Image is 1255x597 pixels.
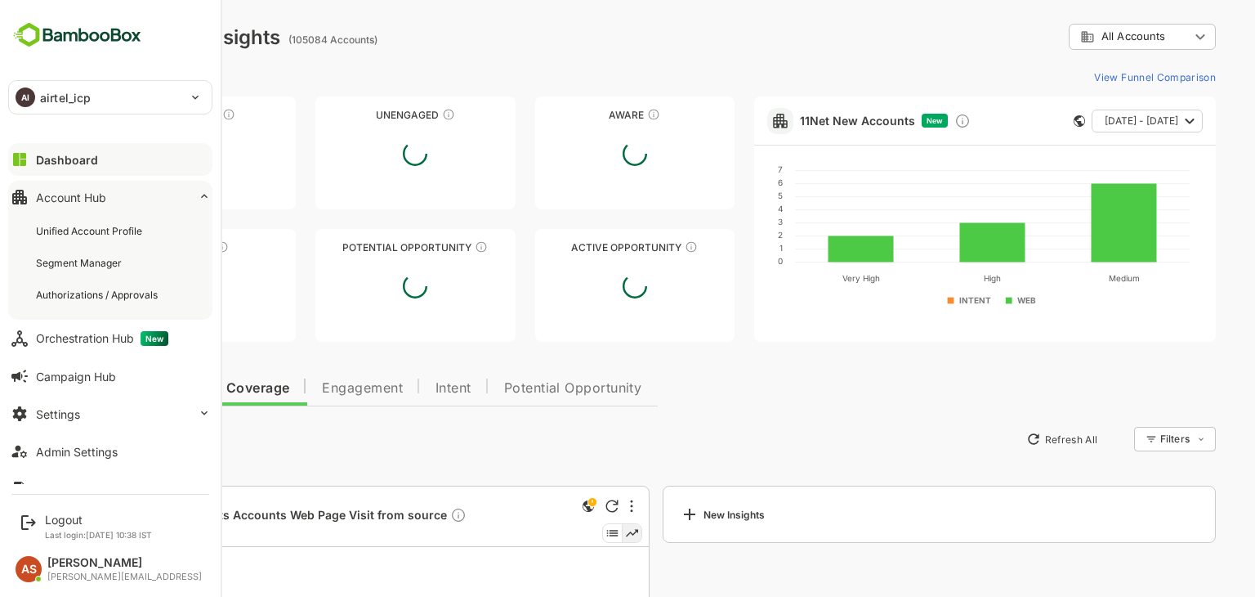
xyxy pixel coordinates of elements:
[447,382,585,395] span: Potential Opportunity
[8,322,212,355] button: Orchestration HubNew
[36,224,145,238] div: Unified Account Profile
[721,204,726,213] text: 4
[590,108,603,121] div: These accounts have just entered the buying cycle and need further nurturing
[721,217,726,227] text: 3
[36,191,106,204] div: Account Hub
[1103,433,1132,445] div: Filters
[36,331,168,346] div: Orchestration Hub
[258,109,458,121] div: Unengaged
[265,382,346,395] span: Engagement
[8,20,146,51] img: BambooboxFullLogoMark.5f36c76dfaba33ec1ec1367b70bb1252.svg
[869,116,886,125] span: New
[605,486,1159,543] a: New Insights
[47,572,202,582] div: [PERSON_NAME][EMAIL_ADDRESS]
[87,507,409,526] span: 3678 Accounts Accounts Web Page Visit from source
[897,113,913,129] div: Discover new ICP-fit accounts showing engagement — via intent surges, anonymous website visits, L...
[962,426,1047,452] button: Refresh All
[16,88,35,107] div: AI
[16,556,42,582] div: AS
[478,109,677,121] div: Aware
[8,143,212,176] button: Dashboard
[36,370,116,384] div: Campaign Hub
[722,243,726,253] text: 1
[39,109,239,121] div: Unreached
[1016,115,1028,127] div: This card does not support filter and segments
[231,34,325,46] ag: (105084 Accounts)
[39,25,223,49] div: Dashboard Insights
[8,360,212,393] button: Campaign Hub
[1012,21,1159,53] div: All Accounts
[1044,30,1108,43] span: All Accounts
[40,89,91,106] p: airtel_icp
[627,240,641,254] div: These accounts have open opportunities which might be at any of the Sales Stages
[1030,64,1159,90] button: View Funnel Comparison
[548,500,561,513] div: Refresh
[87,507,416,526] a: 3678 Accounts Accounts Web Page Visit from sourceDescription not present
[1023,29,1132,44] div: All Accounts
[385,108,398,121] div: These accounts have not shown enough engagement and need nurturing
[721,164,726,174] text: 7
[39,241,239,254] div: Engaged
[743,114,858,128] a: 11Net New Accounts
[478,241,677,254] div: Active Opportunity
[1034,110,1146,132] button: [DATE] - [DATE]
[1052,273,1083,283] text: Medium
[927,273,944,284] text: High
[36,407,80,421] div: Settings
[36,256,125,270] div: Segment Manager
[623,505,708,524] div: New Insights
[165,108,178,121] div: These accounts have not been engaged with for a defined time period
[9,81,212,114] div: AIairtel_icp
[8,397,212,430] button: Settings
[8,473,212,505] button: Data Upload
[47,556,202,570] div: [PERSON_NAME]
[36,288,161,302] div: Authorizations / Approvals
[721,256,726,266] text: 0
[141,331,168,346] span: New
[721,177,726,187] text: 6
[1047,110,1121,132] span: [DATE] - [DATE]
[39,424,159,454] button: New Insights
[45,530,152,540] p: Last login: [DATE] 10:38 IST
[36,153,98,167] div: Dashboard
[56,382,232,395] span: Data Quality and Coverage
[45,513,152,527] div: Logout
[8,181,212,213] button: Account Hub
[785,273,823,284] text: Very High
[159,240,172,254] div: These accounts are warm, further nurturing would qualify them to MQAs
[573,500,576,513] div: More
[1101,424,1159,454] div: Filters
[521,496,541,518] div: This is a global insight. Segment selection is not applicable for this view
[36,483,103,496] div: Data Upload
[258,241,458,254] div: Potential Opportunity
[36,445,118,459] div: Admin Settings
[393,507,409,526] div: Description not present
[418,240,431,254] div: These accounts are MQAs and can be passed on to Inside Sales
[721,230,726,240] text: 2
[8,435,212,468] button: Admin Settings
[721,191,726,200] text: 5
[378,382,414,395] span: Intent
